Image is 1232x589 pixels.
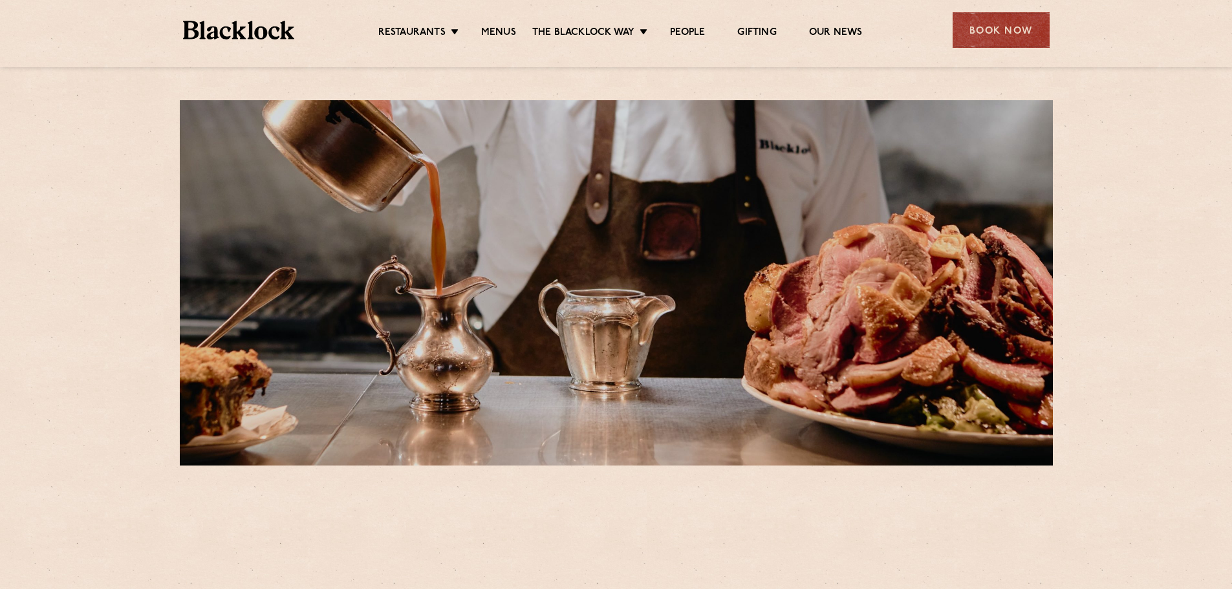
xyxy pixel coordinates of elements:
a: Gifting [737,27,776,41]
div: Book Now [953,12,1050,48]
a: The Blacklock Way [532,27,634,41]
a: Menus [481,27,516,41]
img: BL_Textured_Logo-footer-cropped.svg [183,21,295,39]
a: People [670,27,705,41]
a: Our News [809,27,863,41]
a: Restaurants [378,27,446,41]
